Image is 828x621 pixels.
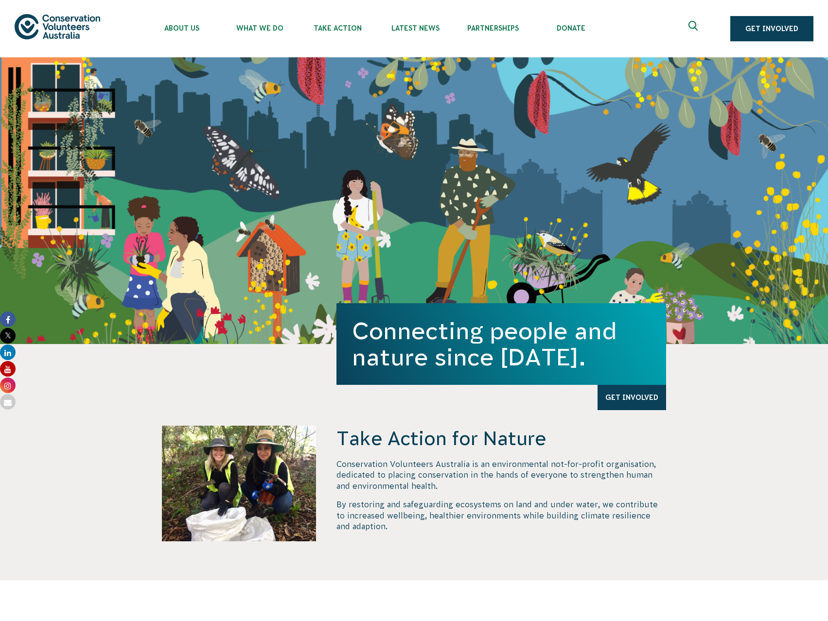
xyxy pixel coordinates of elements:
button: Expand search box Close search box [683,17,706,40]
span: Expand search box [688,21,701,36]
h4: Take Action for Nature [336,426,666,451]
span: Latest News [376,24,454,32]
span: About Us [143,24,221,32]
h1: Connecting people and nature since [DATE]. [352,318,651,370]
a: Get Involved [598,385,666,410]
p: By restoring and safeguarding ecosystems on land and under water, we contribute to increased well... [336,499,666,532]
span: Take Action [299,24,376,32]
img: logo.svg [15,14,100,39]
span: What We Do [221,24,299,32]
span: Partnerships [454,24,532,32]
a: Get Involved [730,16,813,41]
span: Donate [532,24,610,32]
p: Conservation Volunteers Australia is an environmental not-for-profit organisation, dedicated to p... [336,459,666,491]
